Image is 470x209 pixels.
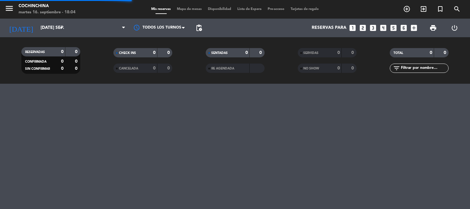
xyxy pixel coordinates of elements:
[389,24,398,32] i: looks_5
[234,7,265,11] span: Lista de Espera
[25,60,46,63] span: CONFIRMADA
[153,51,156,55] strong: 0
[167,66,171,70] strong: 0
[153,66,156,70] strong: 0
[351,66,355,70] strong: 0
[453,5,461,13] i: search
[288,7,322,11] span: Tarjetas de regalo
[359,24,367,32] i: looks_two
[429,24,437,32] span: print
[337,66,340,70] strong: 0
[75,59,79,64] strong: 0
[393,51,403,55] span: TOTAL
[400,65,448,72] input: Filtrar por nombre...
[420,5,427,13] i: exit_to_app
[265,7,288,11] span: Pre-acceso
[75,66,79,71] strong: 0
[430,51,432,55] strong: 0
[211,51,228,55] span: SENTADAS
[303,67,319,70] span: NO SHOW
[119,51,136,55] span: CHECK INS
[211,67,234,70] span: RE AGENDADA
[61,59,64,64] strong: 0
[5,4,14,13] i: menu
[444,19,465,37] div: LOG OUT
[303,51,318,55] span: SERVIDAS
[75,50,79,54] strong: 0
[351,51,355,55] strong: 0
[403,5,411,13] i: add_circle_outline
[5,4,14,15] button: menu
[19,9,76,16] div: martes 16. septiembre - 18:04
[167,51,171,55] strong: 0
[119,67,138,70] span: CANCELADA
[61,66,64,71] strong: 0
[195,24,203,32] span: pending_actions
[451,24,458,32] i: power_settings_new
[25,51,45,54] span: RESERVADAS
[337,51,340,55] strong: 0
[174,7,205,11] span: Mapa de mesas
[369,24,377,32] i: looks_3
[19,3,76,9] div: Cochinchina
[245,51,248,55] strong: 0
[410,24,418,32] i: add_box
[25,67,50,70] span: SIN CONFIRMAR
[393,64,400,72] i: filter_list
[58,24,65,32] i: arrow_drop_down
[400,24,408,32] i: looks_6
[205,7,234,11] span: Disponibilidad
[379,24,387,32] i: looks_4
[437,5,444,13] i: turned_in_not
[349,24,357,32] i: looks_one
[444,51,447,55] strong: 0
[259,51,263,55] strong: 0
[61,50,64,54] strong: 0
[148,7,174,11] span: Mis reservas
[312,25,346,30] span: Reservas para
[5,21,37,35] i: [DATE]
